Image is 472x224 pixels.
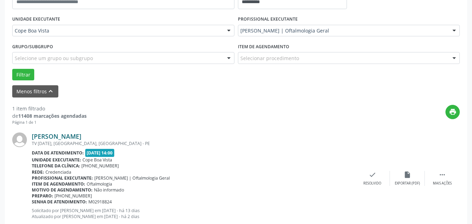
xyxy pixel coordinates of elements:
span: [PHONE_NUMBER] [55,193,92,199]
b: Preparo: [32,193,53,199]
span: [PERSON_NAME] | Oftalmologia Geral [240,27,446,34]
label: PROFISSIONAL EXECUTANTE [238,14,298,25]
b: Senha de atendimento: [32,199,87,205]
i:  [438,171,446,179]
b: Item de agendamento: [32,181,85,187]
img: img [12,132,27,147]
div: de [12,112,87,120]
strong: 11408 marcações agendadas [18,113,87,119]
span: Selecione um grupo ou subgrupo [15,55,93,62]
label: UNIDADE EXECUTANTE [12,14,60,25]
label: Grupo/Subgrupo [12,41,53,52]
span: Cope Boa Vista [15,27,220,34]
b: Profissional executante: [32,175,93,181]
span: M02918824 [88,199,112,205]
button: Menos filtroskeyboard_arrow_up [12,85,58,97]
span: [PHONE_NUMBER] [81,163,119,169]
b: Telefone da clínica: [32,163,80,169]
span: [PERSON_NAME] | Oftalmologia Geral [94,175,170,181]
label: Item de agendamento [238,41,289,52]
b: Data de atendimento: [32,150,84,156]
b: Motivo de agendamento: [32,187,93,193]
div: TV [DATE], [GEOGRAPHIC_DATA], [GEOGRAPHIC_DATA] - PE [32,140,355,146]
i: keyboard_arrow_up [47,87,55,95]
span: Cope Boa Vista [82,157,112,163]
span: [DATE] 14:00 [85,149,115,157]
i: print [449,108,457,116]
button: print [445,105,460,119]
b: Rede: [32,169,44,175]
span: Credenciada [45,169,71,175]
div: Página 1 de 1 [12,120,87,125]
b: Unidade executante: [32,157,81,163]
div: Mais ações [433,181,452,186]
i: check [369,171,376,179]
a: [PERSON_NAME] [32,132,81,140]
button: Filtrar [12,69,34,81]
p: Solicitado por [PERSON_NAME] em [DATE] - há 13 dias Atualizado por [PERSON_NAME] em [DATE] - há 2... [32,208,355,219]
div: Resolvido [363,181,381,186]
span: Oftalmologia [87,181,112,187]
span: Selecionar procedimento [240,55,299,62]
i: insert_drive_file [404,171,411,179]
span: Não informado [94,187,124,193]
div: 1 item filtrado [12,105,87,112]
div: Exportar (PDF) [395,181,420,186]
